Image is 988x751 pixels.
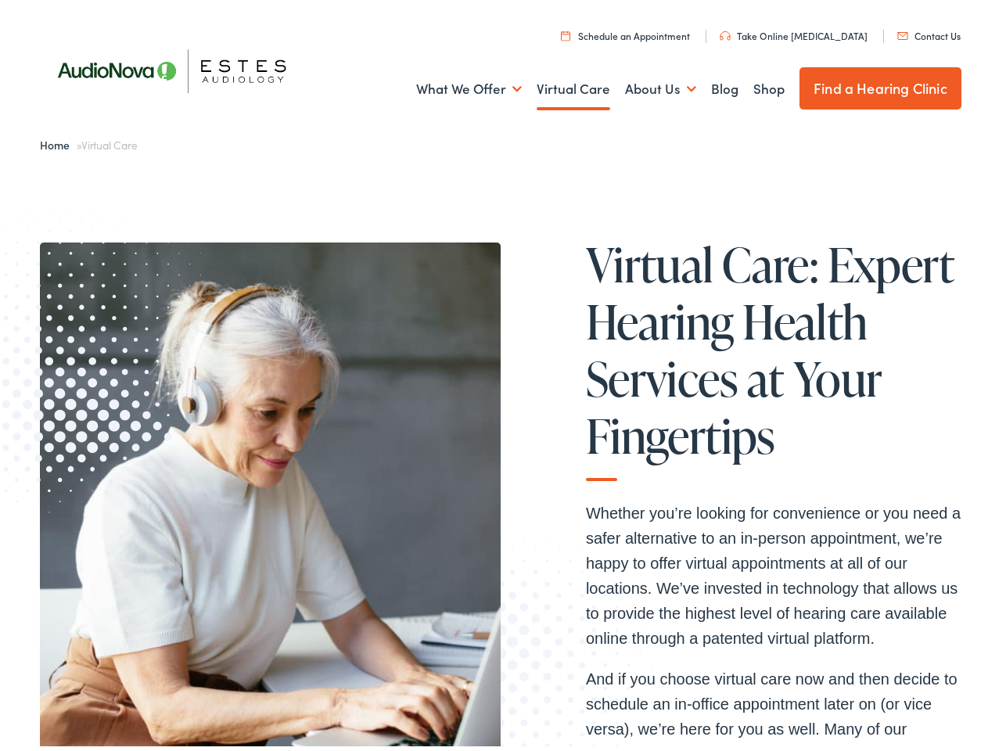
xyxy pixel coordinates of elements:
[722,234,818,286] span: Care:
[537,56,610,113] a: Virtual Care
[586,496,961,646] p: Whether you’re looking for convenience or you need a safer alternative to an in-person appointmen...
[81,132,137,148] span: Virtual Care
[561,26,570,36] img: utility icon
[40,132,137,148] span: »
[561,24,690,38] a: Schedule an Appointment
[586,291,734,343] span: Hearing
[586,234,713,286] span: Virtual
[720,24,868,38] a: Take Online [MEDICAL_DATA]
[625,56,696,113] a: About Us
[828,234,954,286] span: Expert
[586,348,738,400] span: Services
[40,132,77,148] a: Home
[742,291,867,343] span: Health
[711,56,738,113] a: Blog
[799,63,961,105] a: Find a Hearing Clinic
[720,27,731,36] img: utility icon
[416,56,522,113] a: What We Offer
[793,348,882,400] span: Your
[747,348,785,400] span: at
[897,27,908,35] img: utility icon
[897,24,961,38] a: Contact Us
[753,56,785,113] a: Shop
[586,405,775,457] span: Fingertips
